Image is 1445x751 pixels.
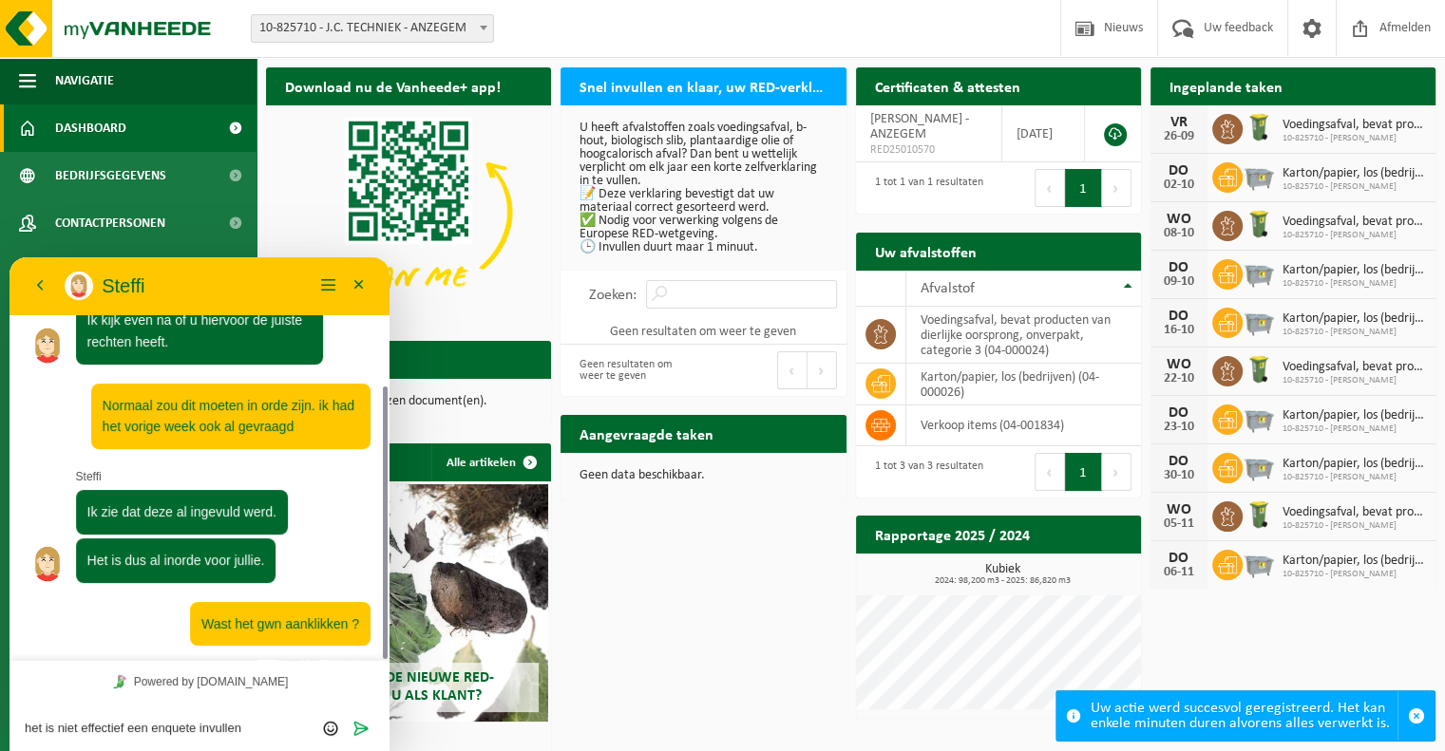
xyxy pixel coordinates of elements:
[865,451,983,493] div: 1 tot 3 van 3 resultaten
[1160,163,1198,178] div: DO
[1160,324,1198,337] div: 16-10
[78,295,256,310] span: Het is dus al inorde voor jullie.
[1160,372,1198,385] div: 22-10
[856,516,1049,553] h2: Rapportage 2025 / 2024
[570,349,694,391] div: Geen resultaten om weer te geven
[55,57,114,104] span: Navigatie
[337,461,365,480] button: Verzenden
[307,461,334,480] div: Group of buttons
[285,395,532,408] p: U heeft 102 ongelezen document(en).
[906,405,1141,446] td: verkoop items (04-001834)
[1283,472,1426,483] span: 10-825710 - [PERSON_NAME]
[865,576,1141,586] span: 2024: 98,200 m3 - 2025: 86,820 m3
[1243,547,1275,579] img: WB-2500-GAL-GY-01
[1283,520,1426,532] span: 10-825710 - [PERSON_NAME]
[1160,454,1198,469] div: DO
[1243,305,1275,337] img: WB-2500-GAL-GY-01
[1160,309,1198,324] div: DO
[10,257,390,751] iframe: chat widget
[266,67,520,104] h2: Download nu de Vanheede+ app!
[269,484,548,722] a: Wat betekent de nieuwe RED-richtlijn voor u als klant?
[192,359,350,374] span: Wast het gwn aanklikken ?
[1283,263,1426,278] span: Karton/papier, los (bedrijven)
[870,112,969,141] span: [PERSON_NAME] - ANZEGEM
[1150,67,1302,104] h2: Ingeplande taken
[1283,181,1426,193] span: 10-825710 - [PERSON_NAME]
[1160,502,1198,517] div: WO
[1283,133,1426,144] span: 10-825710 - [PERSON_NAME]
[1243,498,1275,531] img: WB-0140-HPE-GN-50
[1283,278,1426,290] span: 10-825710 - [PERSON_NAME]
[1160,212,1198,227] div: WO
[865,563,1141,586] h3: Kubiek
[1243,450,1275,482] img: WB-2500-GAL-GY-01
[856,67,1039,104] h2: Certificaten & attesten
[1160,566,1198,579] div: 06-11
[78,247,267,262] span: Ik zie dat deze al ingevuld werd.
[1283,360,1426,375] span: Voedingsafval, bevat producten van dierlijke oorsprong, onverpakt, categorie 3
[266,105,551,319] img: Download de VHEPlus App
[870,142,988,158] span: RED25010570
[1243,111,1275,143] img: WB-0140-HPE-GN-50
[1283,118,1426,133] span: Voedingsafval, bevat producten van dierlijke oorsprong, onverpakt, categorie 3
[1283,375,1426,386] span: 10-825710 - [PERSON_NAME]
[1160,405,1198,421] div: DO
[1243,402,1275,434] img: WB-2500-GAL-GY-01
[808,351,837,389] button: Next
[55,199,165,247] span: Contactpersonen
[1160,115,1198,130] div: VR
[55,247,126,294] span: Gebruikers
[1243,256,1275,289] img: WB-2500-GAL-GY-01
[865,167,983,209] div: 1 tot 1 van 1 resultaten
[1160,260,1198,275] div: DO
[1283,215,1426,230] span: Voedingsafval, bevat producten van dierlijke oorsprong, onverpakt, categorie 3
[906,364,1141,405] td: karton/papier, los (bedrijven) (04-000026)
[1065,453,1102,491] button: 1
[921,281,975,296] span: Afvalstof
[1283,569,1426,580] span: 10-825710 - [PERSON_NAME]
[19,288,57,326] img: Profielafbeelding agent
[1160,517,1198,531] div: 05-11
[104,418,117,431] img: Tawky_16x16.svg
[252,15,493,42] span: 10-825710 - J.C. TECHNIEK - ANZEGEM
[589,288,637,303] label: Zoeken:
[856,233,996,270] h2: Uw afvalstoffen
[906,307,1141,364] td: voedingsafval, bevat producten van dierlijke oorsprong, onverpakt, categorie 3 (04-000024)
[55,152,166,199] span: Bedrijfsgegevens
[1065,169,1102,207] button: 1
[1160,275,1198,289] div: 09-10
[1283,311,1426,327] span: Karton/papier, los (bedrijven)
[1283,554,1426,569] span: Karton/papier, los (bedrijven)
[999,553,1139,591] a: Bekijk rapportage
[580,122,827,254] p: U heeft afvalstoffen zoals voedingsafval, b-hout, biologisch slib, plantaardige olie of hoogcalor...
[1091,691,1397,741] div: Uw actie werd succesvol geregistreerd. Het kan enkele minuten duren alvorens alles verwerkt is.
[96,412,285,437] a: Powered by [DOMAIN_NAME]
[1035,169,1065,207] button: Previous
[1035,453,1065,491] button: Previous
[1160,357,1198,372] div: WO
[55,104,126,152] span: Dashboard
[1002,105,1085,162] td: [DATE]
[1160,227,1198,240] div: 08-10
[1283,408,1426,423] span: Karton/papier, los (bedrijven)
[1283,505,1426,520] span: Voedingsafval, bevat producten van dierlijke oorsprong, onverpakt, categorie 3
[1160,469,1198,482] div: 30-10
[1283,457,1426,472] span: Karton/papier, los (bedrijven)
[307,461,334,480] button: Emoji invoeren
[1243,160,1275,192] img: WB-2500-GAL-GY-01
[561,415,732,452] h2: Aangevraagde taken
[561,318,846,345] td: Geen resultaten om weer te geven
[1243,208,1275,240] img: WB-0140-HPE-GN-50
[1160,178,1198,192] div: 02-10
[580,469,827,482] p: Geen data beschikbaar.
[67,211,361,229] p: Steffi
[1243,353,1275,385] img: WB-0140-HPE-GN-50
[1283,230,1426,241] span: 10-825710 - [PERSON_NAME]
[1283,166,1426,181] span: Karton/papier, los (bedrijven)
